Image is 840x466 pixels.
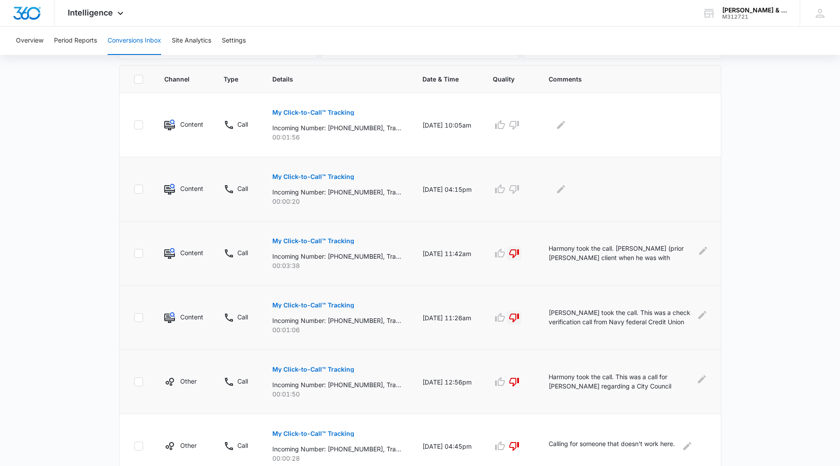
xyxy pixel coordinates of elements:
p: My Click-to-Call™ Tracking [272,431,354,437]
button: Conversions Inbox [108,27,161,55]
button: Settings [222,27,246,55]
div: account id [722,14,787,20]
button: My Click-to-Call™ Tracking [272,230,354,252]
span: Intelligence [68,8,113,17]
p: Harmony took the call. [PERSON_NAME] (prior [PERSON_NAME] client when he was with [PERSON_NAME]) ... [549,244,694,264]
p: Call [237,184,248,193]
p: Call [237,248,248,257]
p: Incoming Number: [PHONE_NUMBER], Tracking Number: [PHONE_NUMBER], Ring To: [PHONE_NUMBER], Caller... [272,316,401,325]
div: account name [722,7,787,14]
td: [DATE] 11:42am [412,221,482,286]
p: My Click-to-Call™ Tracking [272,109,354,116]
p: Incoming Number: [PHONE_NUMBER], Tracking Number: [PHONE_NUMBER], Ring To: [PHONE_NUMBER], Caller... [272,380,401,389]
p: [PERSON_NAME] took the call. This was a check verification call from Navy federal Credit Union fo... [549,308,693,328]
p: My Click-to-Call™ Tracking [272,366,354,373]
p: Other [180,441,197,450]
button: My Click-to-Call™ Tracking [272,359,354,380]
td: [DATE] 11:26am [412,286,482,350]
p: Incoming Number: [PHONE_NUMBER], Tracking Number: [PHONE_NUMBER], Ring To: [PHONE_NUMBER], Caller... [272,252,401,261]
button: Site Analytics [172,27,211,55]
p: Harmony took the call. This was a call for [PERSON_NAME] regarding a City Council matter. [549,372,692,392]
p: My Click-to-Call™ Tracking [272,174,354,180]
button: Edit Comments [554,118,568,132]
span: Date & Time [422,74,459,84]
td: [DATE] 10:05am [412,93,482,157]
p: 00:03:38 [272,261,401,270]
span: Details [272,74,388,84]
td: [DATE] 04:15pm [412,157,482,221]
span: Quality [493,74,515,84]
p: 00:01:56 [272,132,401,142]
p: 00:00:28 [272,454,401,463]
p: My Click-to-Call™ Tracking [272,302,354,308]
p: Content [180,184,202,193]
span: Channel [164,74,190,84]
p: Incoming Number: [PHONE_NUMBER], Tracking Number: [PHONE_NUMBER], Ring To: [PHONE_NUMBER], Caller... [272,123,401,132]
button: My Click-to-Call™ Tracking [272,166,354,187]
button: Edit Comments [697,372,707,386]
p: Incoming Number: [PHONE_NUMBER], Tracking Number: [PHONE_NUMBER], Ring To: [PHONE_NUMBER], Caller... [272,187,401,197]
button: My Click-to-Call™ Tracking [272,102,354,123]
p: 00:01:06 [272,325,401,334]
p: Incoming Number: [PHONE_NUMBER], Tracking Number: [PHONE_NUMBER], Ring To: [PHONE_NUMBER], Caller... [272,444,401,454]
p: My Click-to-Call™ Tracking [272,238,354,244]
button: My Click-to-Call™ Tracking [272,423,354,444]
p: Call [237,312,248,322]
button: Overview [16,27,43,55]
p: Call [237,377,248,386]
button: Edit Comments [698,308,706,322]
p: 00:00:20 [272,197,401,206]
p: Content [180,248,202,257]
td: [DATE] 12:56pm [412,350,482,414]
span: Type [224,74,238,84]
p: 00:01:50 [272,389,401,399]
p: Other [180,377,197,386]
button: My Click-to-Call™ Tracking [272,295,354,316]
button: Edit Comments [680,439,694,453]
button: Edit Comments [554,182,568,196]
span: Comments [549,74,693,84]
p: Calling for someone that doesn't work here. [549,439,675,453]
p: Content [180,120,202,129]
button: Period Reports [54,27,97,55]
p: Call [237,441,248,450]
p: Content [180,312,202,322]
p: Call [237,120,248,129]
button: Edit Comments [700,244,706,258]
